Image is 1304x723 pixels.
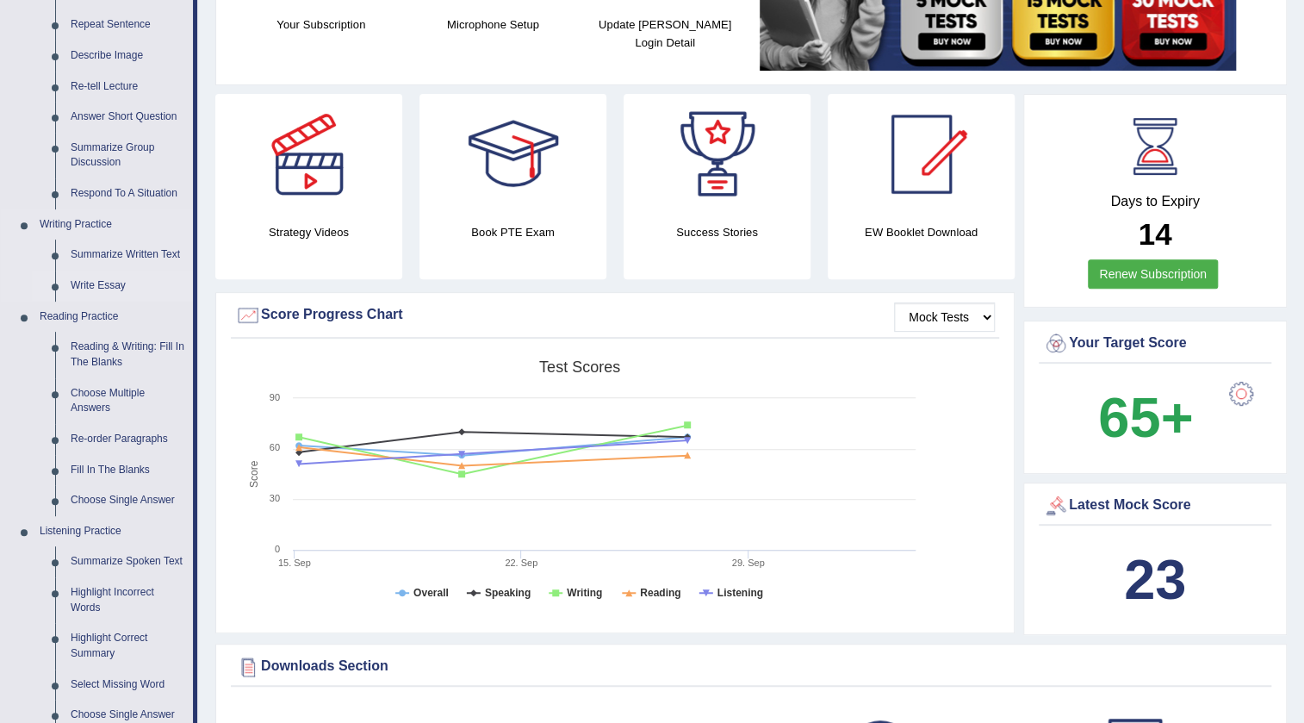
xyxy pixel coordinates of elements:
[63,41,193,72] a: Describe Image
[270,442,280,452] text: 60
[1098,386,1193,449] b: 65+
[32,302,193,333] a: Reading Practice
[505,558,537,568] tspan: 22. Sep
[732,558,765,568] tspan: 29. Sep
[413,587,449,599] tspan: Overall
[587,16,742,52] h4: Update [PERSON_NAME] Login Detail
[63,546,193,577] a: Summarize Spoken Text
[63,485,193,516] a: Choose Single Answer
[63,670,193,701] a: Select Missing Word
[63,178,193,209] a: Respond To A Situation
[567,587,602,599] tspan: Writing
[278,558,311,568] tspan: 15. Sep
[270,493,280,503] text: 30
[1043,331,1267,357] div: Your Target Score
[63,72,193,103] a: Re-tell Lecture
[1043,194,1267,209] h4: Days to Expiry
[63,240,193,271] a: Summarize Written Text
[63,271,193,302] a: Write Essay
[1088,259,1218,289] a: Renew Subscription
[63,133,193,178] a: Summarize Group Discussion
[63,455,193,486] a: Fill In The Blanks
[624,223,810,241] h4: Success Stories
[539,358,620,376] tspan: Test scores
[244,16,399,34] h4: Your Subscription
[416,16,571,34] h4: Microphone Setup
[32,209,193,240] a: Writing Practice
[32,516,193,547] a: Listening Practice
[485,587,531,599] tspan: Speaking
[235,654,1267,680] div: Downloads Section
[215,223,402,241] h4: Strategy Videos
[63,378,193,424] a: Choose Multiple Answers
[63,332,193,377] a: Reading & Writing: Fill In The Blanks
[270,392,280,402] text: 90
[828,223,1015,241] h4: EW Booklet Download
[1139,217,1172,251] b: 14
[63,424,193,455] a: Re-order Paragraphs
[235,302,995,328] div: Score Progress Chart
[248,460,260,488] tspan: Score
[1124,548,1186,611] b: 23
[419,223,606,241] h4: Book PTE Exam
[640,587,680,599] tspan: Reading
[63,577,193,623] a: Highlight Incorrect Words
[275,544,280,554] text: 0
[63,623,193,669] a: Highlight Correct Summary
[63,102,193,133] a: Answer Short Question
[717,587,763,599] tspan: Listening
[63,9,193,41] a: Repeat Sentence
[1043,493,1267,519] div: Latest Mock Score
